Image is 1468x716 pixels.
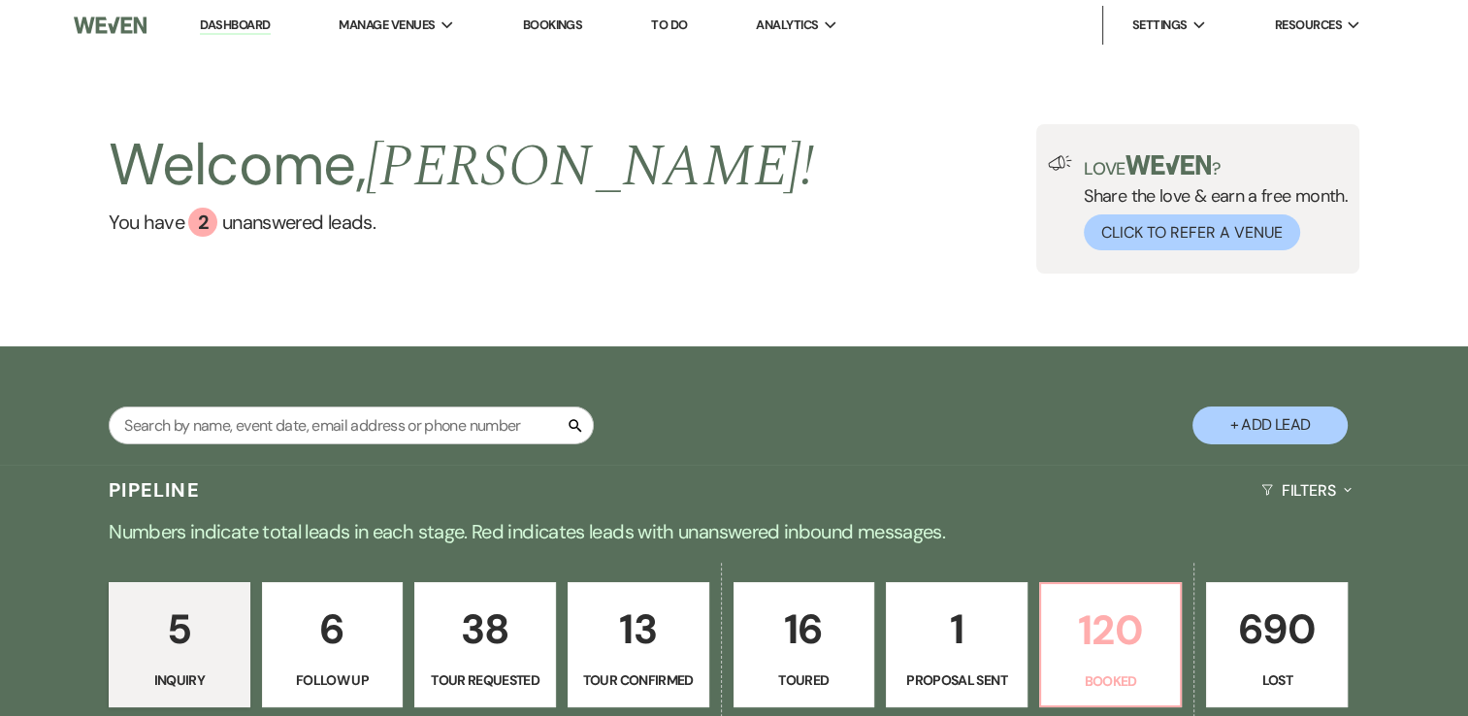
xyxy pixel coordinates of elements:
p: 120 [1053,598,1169,663]
p: Inquiry [121,669,238,691]
p: 38 [427,597,543,662]
a: 6Follow Up [262,582,404,708]
a: 1Proposal Sent [886,582,1028,708]
img: loud-speaker-illustration.svg [1048,155,1072,171]
p: Proposal Sent [898,669,1015,691]
span: Settings [1132,16,1188,35]
p: 5 [121,597,238,662]
p: 1 [898,597,1015,662]
a: 38Tour Requested [414,582,556,708]
p: Tour Requested [427,669,543,691]
p: Tour Confirmed [580,669,697,691]
p: 16 [746,597,863,662]
p: Lost [1219,669,1335,691]
div: 2 [188,208,217,237]
p: Toured [746,669,863,691]
p: Love ? [1084,155,1348,178]
a: 16Toured [734,582,875,708]
h3: Pipeline [109,476,200,504]
button: Click to Refer a Venue [1084,214,1300,250]
button: + Add Lead [1192,407,1348,444]
a: 13Tour Confirmed [568,582,709,708]
a: Dashboard [200,16,270,35]
div: Share the love & earn a free month. [1072,155,1348,250]
a: You have 2 unanswered leads. [109,208,814,237]
span: [PERSON_NAME] ! [366,122,814,212]
p: Booked [1053,670,1169,692]
p: Follow Up [275,669,391,691]
input: Search by name, event date, email address or phone number [109,407,594,444]
span: Analytics [756,16,818,35]
a: 690Lost [1206,582,1348,708]
p: 6 [275,597,391,662]
span: Resources [1274,16,1341,35]
a: Bookings [522,16,582,33]
h2: Welcome, [109,124,814,208]
p: Numbers indicate total leads in each stage. Red indicates leads with unanswered inbound messages. [36,516,1433,547]
span: Manage Venues [339,16,435,35]
img: Weven Logo [74,5,147,46]
a: To Do [651,16,687,33]
button: Filters [1254,465,1359,516]
a: 120Booked [1039,582,1183,708]
a: 5Inquiry [109,582,250,708]
p: 13 [580,597,697,662]
img: weven-logo-green.svg [1125,155,1212,175]
p: 690 [1219,597,1335,662]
